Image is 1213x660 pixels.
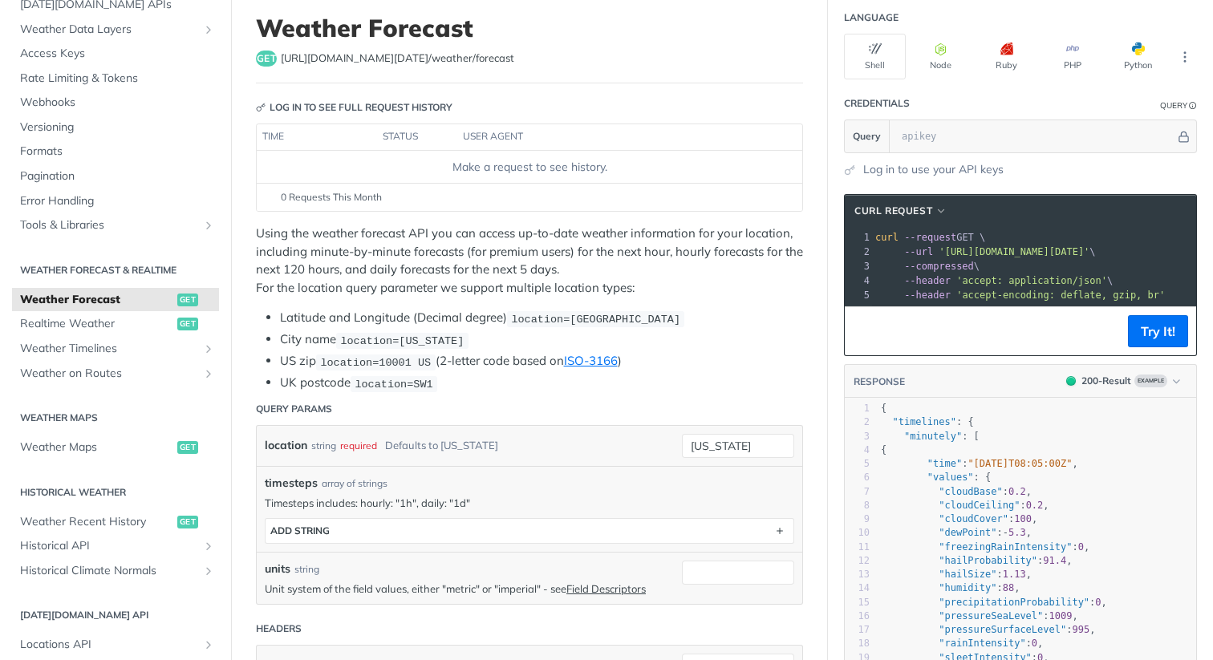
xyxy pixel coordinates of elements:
button: Show subpages for Locations API [202,638,215,651]
span: --compressed [904,261,974,272]
input: apikey [894,120,1175,152]
div: 1 [845,402,870,415]
span: '[URL][DOMAIN_NAME][DATE]' [939,246,1089,257]
span: get [177,294,198,306]
span: get [177,318,198,330]
div: 8 [845,499,870,512]
span: : , [881,569,1032,580]
span: --header [904,275,951,286]
span: "values" [927,472,974,483]
span: : , [881,597,1107,608]
button: Query [845,120,890,152]
span: Webhooks [20,95,215,111]
div: Query Params [256,402,332,416]
span: "timelines" [892,416,955,427]
button: PHP [1041,34,1103,79]
a: Historical APIShow subpages for Historical API [12,534,219,558]
span: location=SW1 [355,378,432,390]
span: 'accept: application/json' [956,275,1107,286]
div: string [294,562,319,577]
a: Pagination [12,164,219,188]
span: : , [881,486,1032,497]
span: "pressureSeaLevel" [939,610,1043,622]
span: { [881,403,886,414]
button: cURL Request [849,203,953,219]
div: 9 [845,512,870,526]
div: array of strings [322,476,387,491]
svg: More ellipsis [1178,50,1192,64]
span: "hailProbability" [939,555,1037,566]
svg: Key [256,103,266,112]
span: Weather Timelines [20,341,198,357]
span: https://api.tomorrow.io/v4/weather/forecast [281,51,514,67]
span: "time" [927,458,962,469]
div: ADD string [270,524,330,537]
span: : , [881,458,1078,469]
div: 3 [845,430,870,443]
a: Error Handling [12,189,219,213]
span: 0 [1032,638,1037,649]
div: 13 [845,568,870,581]
span: get [256,51,277,67]
span: : [ [881,431,980,442]
li: City name [280,330,803,349]
div: 18 [845,637,870,650]
div: 3 [845,259,872,273]
div: 2 [845,245,872,259]
span: --header [904,290,951,301]
a: Rate Limiting & Tokens [12,67,219,91]
div: 11 [845,541,870,554]
a: Weather Recent Historyget [12,510,219,534]
span: 0.2 [1008,486,1026,497]
span: : , [881,638,1043,649]
div: required [340,434,377,457]
span: Formats [20,144,215,160]
span: get [177,516,198,528]
span: Weather Forecast [20,292,173,308]
span: location=10001 US [320,356,431,368]
th: user agent [457,124,770,150]
button: 200200-ResultExample [1058,373,1188,389]
div: 15 [845,596,870,609]
span: "cloudCover" [939,513,1008,524]
span: GET \ [875,232,985,243]
div: QueryInformation [1160,99,1197,111]
a: Historical Climate NormalsShow subpages for Historical Climate Normals [12,559,219,583]
button: Show subpages for Weather Data Layers [202,23,215,36]
span: : , [881,541,1089,553]
label: location [265,434,307,457]
span: 1009 [1049,610,1073,622]
a: Log in to use your API keys [863,161,1004,178]
div: 17 [845,623,870,637]
button: More Languages [1173,45,1197,69]
button: Show subpages for Weather on Routes [202,367,215,380]
span: \ [875,275,1113,286]
h2: Weather Maps [12,411,219,425]
span: \ [875,261,980,272]
span: 5.3 [1008,527,1026,538]
button: Copy to clipboard [853,319,875,343]
div: 14 [845,581,870,595]
span: : { [881,416,974,427]
span: Realtime Weather [20,316,173,332]
div: 10 [845,526,870,540]
span: Weather Data Layers [20,22,198,38]
span: 995 [1072,624,1089,635]
span: : , [881,513,1037,524]
a: Realtime Weatherget [12,312,219,336]
h1: Weather Forecast [256,14,803,43]
span: "freezingRainIntensity" [939,541,1072,553]
span: { [881,444,886,456]
a: Locations APIShow subpages for Locations API [12,633,219,657]
p: Timesteps includes: hourly: "1h", daily: "1d" [265,496,794,510]
a: Weather TimelinesShow subpages for Weather Timelines [12,337,219,361]
button: Shell [844,34,906,79]
span: "[DATE]T08:05:00Z" [968,458,1072,469]
span: Tools & Libraries [20,217,198,233]
span: --request [904,232,956,243]
span: Pagination [20,168,215,184]
span: Historical API [20,538,198,554]
a: Weather on RoutesShow subpages for Weather on Routes [12,362,219,386]
a: Weather Mapsget [12,435,219,460]
li: US zip (2-letter code based on ) [280,352,803,370]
